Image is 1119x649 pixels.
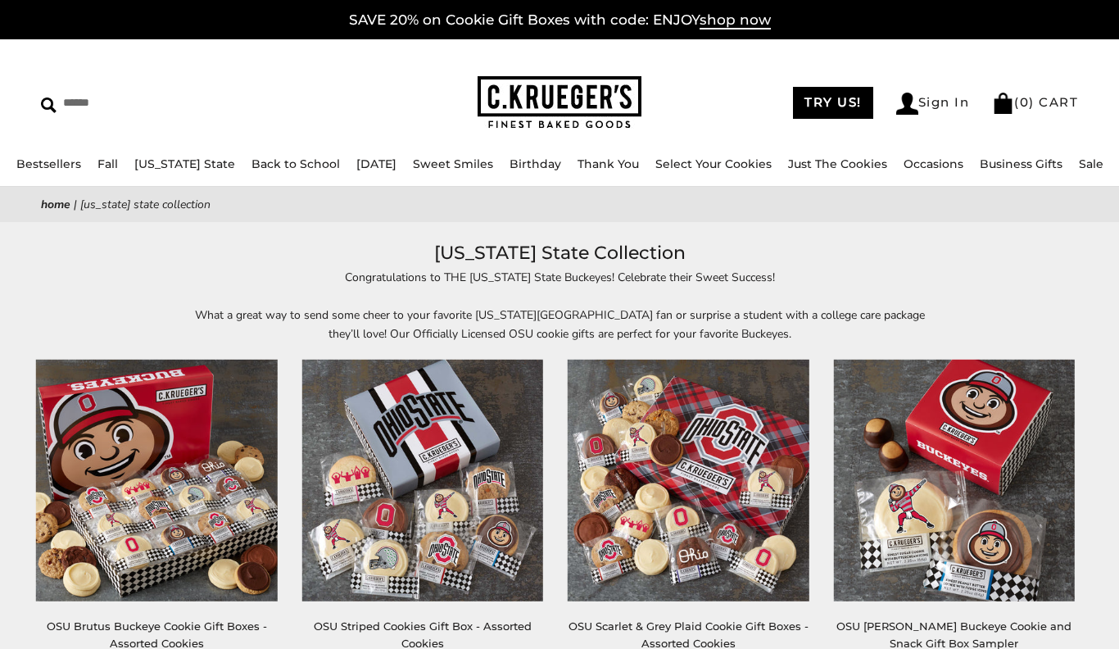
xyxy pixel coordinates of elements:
img: OSU Striped Cookies Gift Box - Assorted Cookies [302,360,543,601]
input: Search [41,90,282,116]
a: Birthday [510,157,561,171]
a: Just The Cookies [788,157,887,171]
a: Sweet Smiles [413,157,493,171]
a: TRY US! [793,87,873,119]
a: Home [41,197,70,212]
p: What a great way to send some cheer to your favorite [US_STATE][GEOGRAPHIC_DATA] fan or surprise ... [183,306,936,343]
p: Congratulations to THE [US_STATE] State Buckeyes! Celebrate their Sweet Success! [183,268,936,287]
a: SAVE 20% on Cookie Gift Boxes with code: ENJOYshop now [349,11,771,29]
a: [DATE] [356,157,396,171]
img: OSU Brutus Buckeye Cookie and Snack Gift Box Sampler [833,360,1074,601]
a: Select Your Cookies [655,157,772,171]
img: OSU Brutus Buckeye Cookie Gift Boxes - Assorted Cookies [36,360,277,601]
h1: [US_STATE] State Collection [66,238,1053,268]
img: Bag [992,93,1014,114]
a: Sign In [896,93,970,115]
img: OSU Scarlet & Grey Plaid Cookie Gift Boxes - Assorted Cookies [568,360,809,601]
nav: breadcrumbs [41,195,1078,214]
span: [US_STATE] State Collection [80,197,211,212]
span: 0 [1020,94,1030,110]
a: Bestsellers [16,157,81,171]
span: shop now [700,11,771,29]
img: C.KRUEGER'S [478,76,641,129]
img: Search [41,98,57,113]
a: (0) CART [992,94,1078,110]
a: Business Gifts [980,157,1062,171]
span: | [74,197,77,212]
img: Account [896,93,918,115]
a: Occasions [904,157,963,171]
a: Sale [1079,157,1103,171]
a: [US_STATE] State [134,157,235,171]
a: Back to School [251,157,340,171]
a: Fall [97,157,118,171]
a: Thank You [578,157,639,171]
